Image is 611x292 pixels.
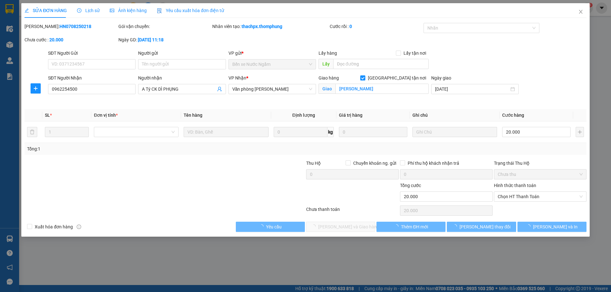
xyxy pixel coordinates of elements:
[401,223,428,230] span: Thêm ĐH mới
[157,8,224,13] span: Yêu cầu xuất hóa đơn điện tử
[138,37,164,42] b: [DATE] 11:18
[319,75,339,80] span: Giao hàng
[77,225,81,229] span: info-circle
[228,50,316,57] div: VP gửi
[533,223,578,230] span: [PERSON_NAME] và In
[335,84,429,94] input: Giao tận nơi
[118,23,211,30] div: Gói vận chuyển:
[494,183,536,188] label: Hình thức thanh toán
[333,59,429,69] input: Dọc đường
[394,224,401,229] span: loading
[306,161,321,166] span: Thu Hộ
[32,223,75,230] span: Xuất hóa đơn hàng
[236,222,305,232] button: Yêu cầu
[60,24,91,29] b: HN0708250218
[45,113,50,118] span: SL
[31,83,41,94] button: plus
[578,9,583,14] span: close
[110,8,114,13] span: picture
[498,192,583,201] span: Chọn HT Thanh Toán
[339,127,407,137] input: 0
[25,8,29,13] span: edit
[118,36,211,43] div: Ngày GD:
[48,74,136,81] div: SĐT Người Nhận
[77,8,81,13] span: clock-circle
[453,224,460,229] span: loading
[494,160,586,167] div: Trạng thái Thu Hộ
[319,51,337,56] span: Lấy hàng
[376,222,446,232] button: Thêm ĐH mới
[25,8,67,13] span: SỬA ĐƠN HÀNG
[212,23,328,30] div: Nhân viên tạo:
[266,223,282,230] span: Yêu cầu
[157,8,162,13] img: icon
[27,127,37,137] button: delete
[27,145,236,152] div: Tổng: 1
[77,8,100,13] span: Lịch sử
[292,113,315,118] span: Định lượng
[242,24,282,29] b: thachpx.thomphung
[576,127,584,137] button: plus
[410,109,500,122] th: Ghi chú
[306,222,375,232] button: [PERSON_NAME] và Giao hàng
[365,74,429,81] span: [GEOGRAPHIC_DATA] tận nơi
[25,23,117,30] div: [PERSON_NAME]:
[351,160,399,167] span: Chuyển khoản ng. gửi
[572,3,590,21] button: Close
[49,37,63,42] b: 20.000
[339,113,362,118] span: Giá trị hàng
[232,84,312,94] span: Văn phòng Quỳnh Lưu
[330,23,422,30] div: Cước rồi :
[319,59,333,69] span: Lấy
[138,50,226,57] div: Người gửi
[48,50,136,57] div: SĐT Người Gửi
[412,127,497,137] input: Ghi Chú
[232,59,312,69] span: Bến xe Nước Ngầm
[349,24,352,29] b: 0
[400,183,421,188] span: Tổng cước
[110,8,147,13] span: Ảnh kiện hàng
[431,75,451,80] label: Ngày giao
[217,87,222,92] span: user-add
[259,224,266,229] span: loading
[447,222,516,232] button: [PERSON_NAME] thay đổi
[498,170,583,179] span: Chưa thu
[405,160,462,167] span: Phí thu hộ khách nhận trả
[94,113,118,118] span: Đơn vị tính
[184,113,202,118] span: Tên hàng
[502,113,524,118] span: Cước hàng
[31,86,40,91] span: plus
[526,224,533,229] span: loading
[138,74,226,81] div: Người nhận
[517,222,586,232] button: [PERSON_NAME] và In
[401,50,429,57] span: Lấy tận nơi
[184,127,268,137] input: VD: Bàn, Ghế
[228,75,246,80] span: VP Nhận
[435,86,509,93] input: Ngày giao
[319,84,335,94] span: Giao
[460,223,510,230] span: [PERSON_NAME] thay đổi
[25,36,117,43] div: Chưa cước :
[327,127,334,137] span: kg
[305,206,399,217] div: Chưa thanh toán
